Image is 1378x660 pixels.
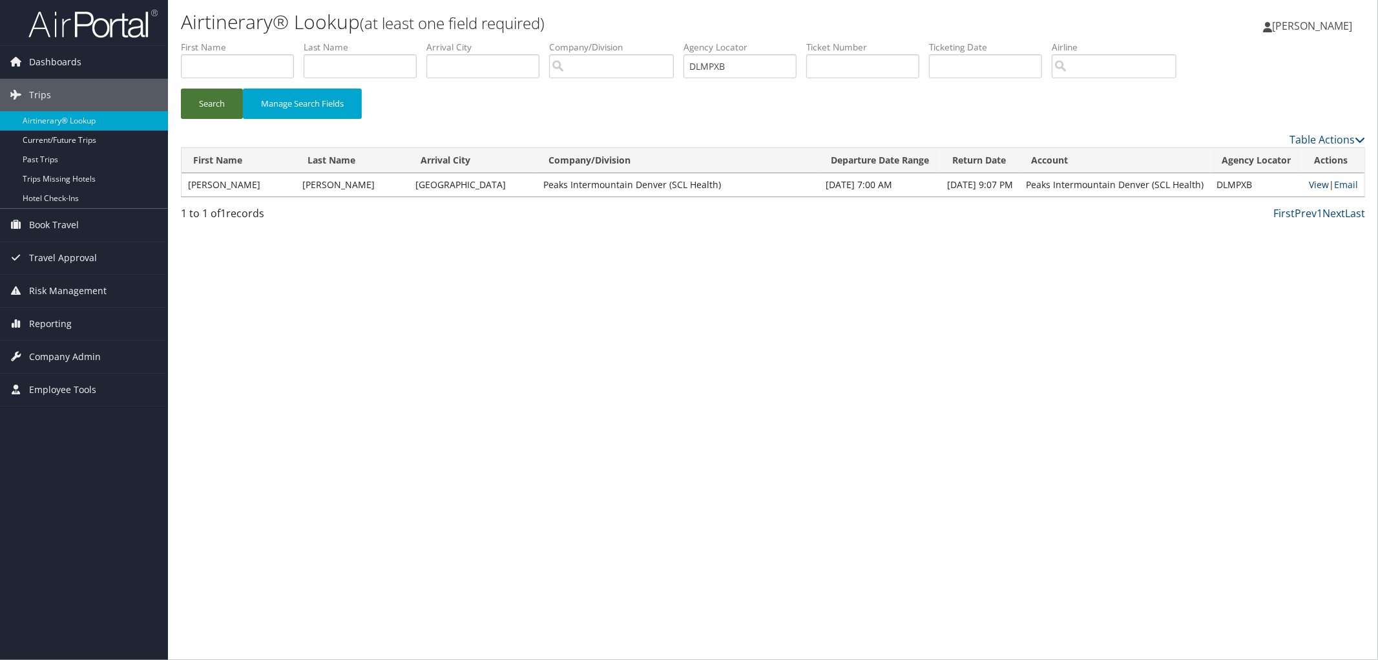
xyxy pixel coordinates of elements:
[819,148,941,173] th: Departure Date Range: activate to sort column ascending
[409,173,537,197] td: [GEOGRAPHIC_DATA]
[28,8,158,39] img: airportal-logo.png
[29,46,81,78] span: Dashboards
[29,308,72,340] span: Reporting
[1263,6,1365,45] a: [PERSON_NAME]
[1273,206,1295,220] a: First
[929,41,1052,54] label: Ticketing Date
[537,148,819,173] th: Company/Division
[29,242,97,274] span: Travel Approval
[29,374,96,406] span: Employee Tools
[1334,178,1358,191] a: Email
[360,12,545,34] small: (at least one field required)
[1210,148,1302,173] th: Agency Locator: activate to sort column ascending
[1302,148,1364,173] th: Actions
[409,148,537,173] th: Arrival City: activate to sort column ascending
[296,173,409,197] td: [PERSON_NAME]
[941,148,1019,173] th: Return Date: activate to sort column descending
[243,89,362,119] button: Manage Search Fields
[819,173,941,197] td: [DATE] 7:00 AM
[29,275,107,307] span: Risk Management
[1317,206,1322,220] a: 1
[941,173,1019,197] td: [DATE] 9:07 PM
[182,173,296,197] td: [PERSON_NAME]
[1019,148,1210,173] th: Account: activate to sort column ascending
[549,41,684,54] label: Company/Division
[304,41,426,54] label: Last Name
[181,89,243,119] button: Search
[1345,206,1365,220] a: Last
[29,209,79,241] span: Book Travel
[1210,173,1302,197] td: DLMPXB
[684,41,806,54] label: Agency Locator
[181,8,970,36] h1: Airtinerary® Lookup
[181,41,304,54] label: First Name
[426,41,549,54] label: Arrival City
[537,173,819,197] td: Peaks Intermountain Denver (SCL Health)
[1302,173,1364,197] td: |
[1295,206,1317,220] a: Prev
[806,41,929,54] label: Ticket Number
[1052,41,1186,54] label: Airline
[182,148,296,173] th: First Name: activate to sort column ascending
[220,206,226,220] span: 1
[1289,133,1365,147] a: Table Actions
[29,341,101,373] span: Company Admin
[1019,173,1210,197] td: Peaks Intermountain Denver (SCL Health)
[1309,178,1329,191] a: View
[296,148,409,173] th: Last Name: activate to sort column ascending
[181,206,463,228] div: 1 to 1 of records
[29,79,51,111] span: Trips
[1272,19,1352,33] span: [PERSON_NAME]
[1322,206,1345,220] a: Next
